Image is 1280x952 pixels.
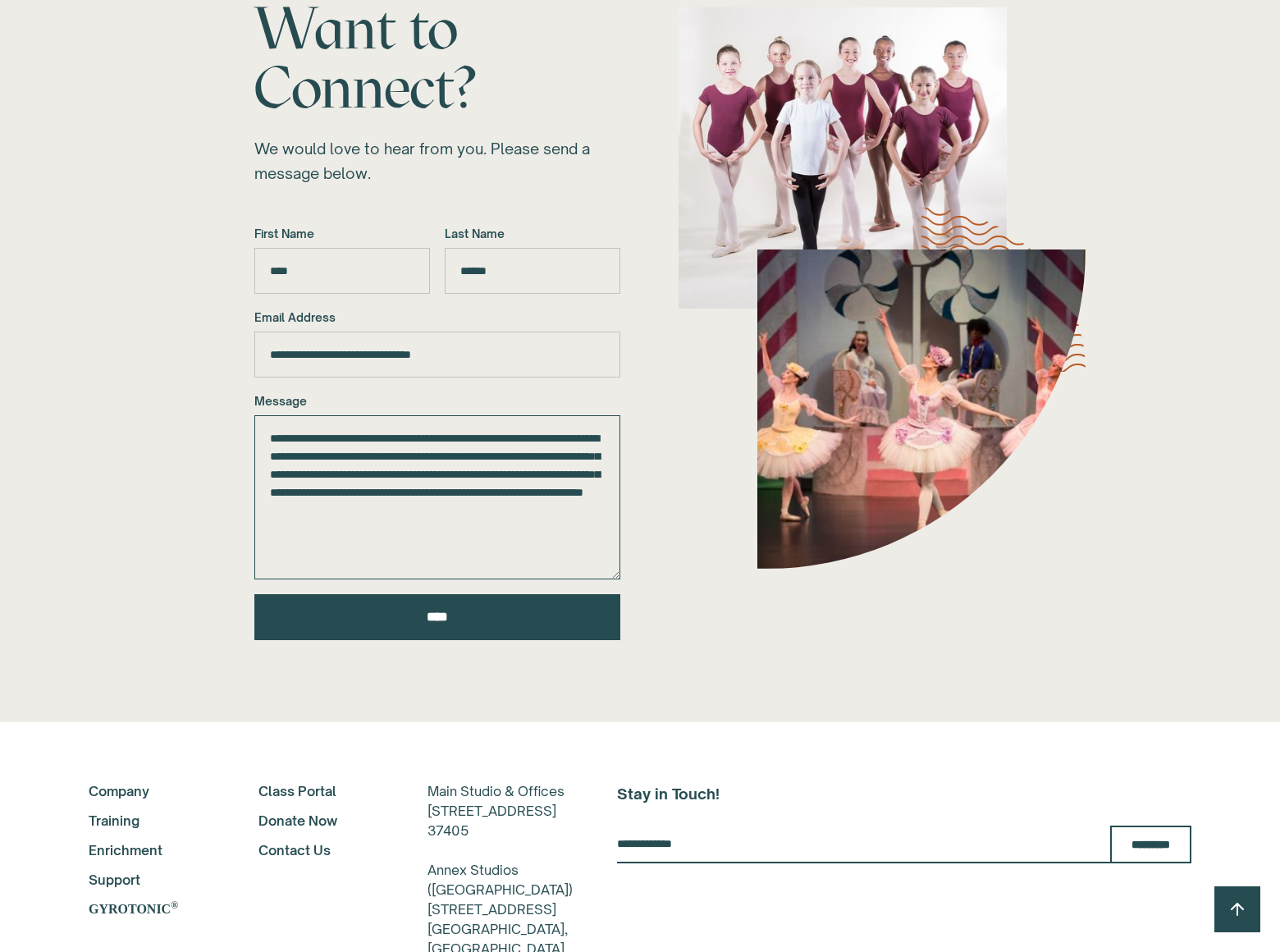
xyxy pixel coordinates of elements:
a: Company [89,781,214,801]
label: Message [254,392,620,410]
form: Newsletter 1 [254,225,620,640]
a: Donate Now [258,811,384,831]
a: Enrichment [89,840,214,860]
form: Email Form [617,826,1191,863]
label: Email Address [254,309,620,327]
a: Contact Us [258,840,384,860]
sup: ® [171,899,178,911]
a: Class Portal [258,781,384,801]
h5: Stay in Touch! [617,781,1191,806]
a: GYROTONIC® [89,899,214,919]
label: Last Name [445,225,620,243]
a: Support [89,870,214,890]
label: First Name [254,225,430,243]
strong: GYROTONIC [89,902,171,916]
div: We would love to hear from you. Please send a message below. [254,136,620,185]
a: Training [89,811,214,831]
